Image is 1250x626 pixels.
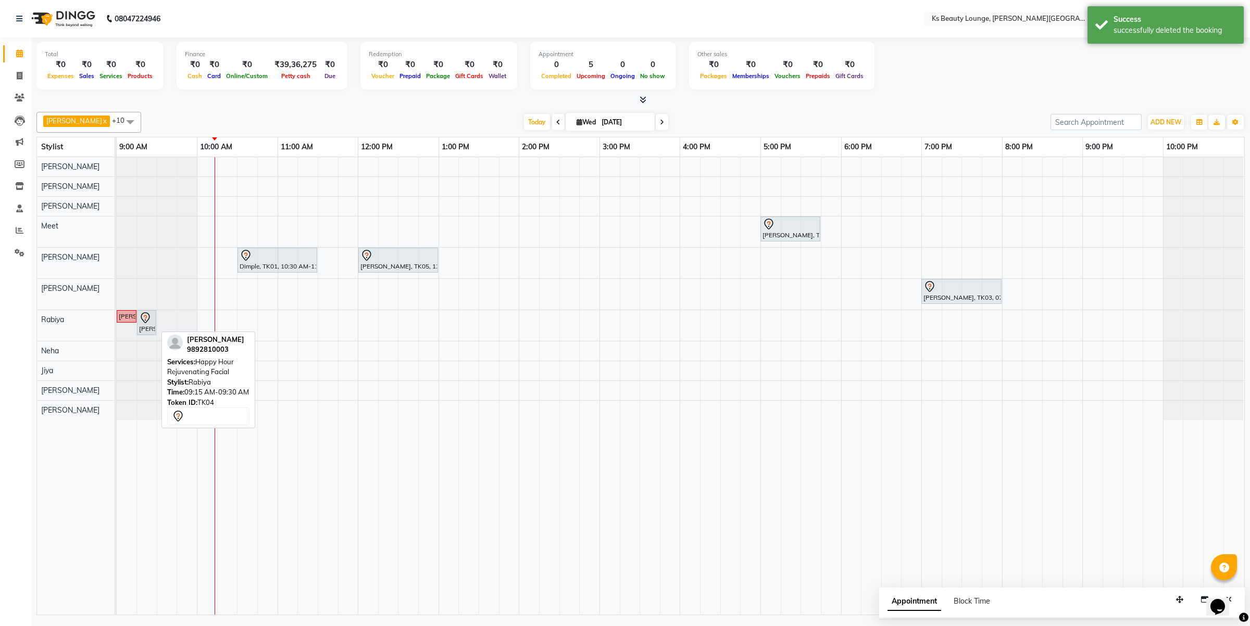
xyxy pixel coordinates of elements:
[118,312,135,321] div: [PERSON_NAME], TK04, 09:00 AM-09:15 AM, Summer Offer Waxing
[46,117,102,125] span: [PERSON_NAME]
[41,386,99,395] span: [PERSON_NAME]
[1148,115,1184,130] button: ADD NEW
[369,72,397,80] span: Voucher
[167,357,195,366] span: Services:
[27,4,98,33] img: logo
[205,72,223,80] span: Card
[730,72,772,80] span: Memberships
[270,59,321,71] div: ₹39,36,275
[125,72,155,80] span: Products
[41,142,63,151] span: Stylist
[97,59,125,71] div: ₹0
[358,139,395,155] a: 12:00 PM
[167,357,234,376] span: Happy Hour Rejuvenating Facial
[45,59,77,71] div: ₹0
[574,59,608,71] div: 5
[954,596,990,606] span: Block Time
[167,398,249,408] div: TK04
[125,59,155,71] div: ₹0
[397,72,423,80] span: Prepaid
[608,59,637,71] div: 0
[41,315,64,324] span: Rabiya
[167,377,249,388] div: Rabiya
[1083,139,1116,155] a: 9:00 PM
[45,50,155,59] div: Total
[637,72,668,80] span: No show
[697,50,866,59] div: Other sales
[41,346,59,355] span: Neha
[772,72,803,80] span: Vouchers
[539,50,668,59] div: Appointment
[239,249,316,271] div: Dimple, TK01, 10:30 AM-11:30 AM, Natural Hair Color - Natural Root Touch-up (up to 2 inches)
[1206,584,1240,616] iframe: chat widget
[167,387,249,398] div: 09:15 AM-09:30 AM
[41,252,99,262] span: [PERSON_NAME]
[803,59,833,71] div: ₹0
[833,59,866,71] div: ₹0
[888,592,941,611] span: Appointment
[112,116,132,124] span: +10
[359,249,437,271] div: [PERSON_NAME], TK05, 12:00 PM-01:00 PM, Member Permanent Oxidizing Colors - Root Touch-up (up to ...
[167,398,197,406] span: Token ID:
[519,139,552,155] a: 2:00 PM
[41,284,99,293] span: [PERSON_NAME]
[922,139,955,155] a: 7:00 PM
[761,139,794,155] a: 5:00 PM
[185,72,205,80] span: Cash
[223,72,270,80] span: Online/Custom
[803,72,833,80] span: Prepaids
[1051,114,1142,130] input: Search Appointment
[598,114,651,130] input: 2025-09-03
[423,72,453,80] span: Package
[842,139,874,155] a: 6:00 PM
[117,139,150,155] a: 9:00 AM
[185,50,339,59] div: Finance
[486,59,509,71] div: ₹0
[539,72,574,80] span: Completed
[453,59,486,71] div: ₹0
[41,405,99,415] span: [PERSON_NAME]
[1114,14,1236,25] div: Success
[761,218,819,240] div: [PERSON_NAME], TK02, 05:00 PM-05:45 PM, Hair Styling - Wash And Blowdry (Mid-Back)
[539,59,574,71] div: 0
[697,59,730,71] div: ₹0
[102,117,107,125] a: x
[608,72,637,80] span: Ongoing
[223,59,270,71] div: ₹0
[77,72,97,80] span: Sales
[205,59,223,71] div: ₹0
[697,72,730,80] span: Packages
[77,59,97,71] div: ₹0
[41,162,99,171] span: [PERSON_NAME]
[41,182,99,191] span: [PERSON_NAME]
[278,139,316,155] a: 11:00 AM
[187,335,244,343] span: [PERSON_NAME]
[167,388,184,396] span: Time:
[680,139,713,155] a: 4:00 PM
[115,4,160,33] b: 08047224946
[637,59,668,71] div: 0
[185,59,205,71] div: ₹0
[167,335,183,350] img: profile
[453,72,486,80] span: Gift Cards
[279,72,313,80] span: Petty cash
[524,114,550,130] span: Today
[321,59,339,71] div: ₹0
[1164,139,1201,155] a: 10:00 PM
[369,59,397,71] div: ₹0
[574,72,608,80] span: Upcoming
[833,72,866,80] span: Gift Cards
[574,118,598,126] span: Wed
[600,139,633,155] a: 3:00 PM
[1151,118,1181,126] span: ADD NEW
[730,59,772,71] div: ₹0
[397,59,423,71] div: ₹0
[1114,25,1236,36] div: successfully deleted the booking
[41,221,58,231] span: Meet
[772,59,803,71] div: ₹0
[1003,139,1035,155] a: 8:00 PM
[167,378,189,386] span: Stylist:
[41,201,99,211] span: [PERSON_NAME]
[486,72,509,80] span: Wallet
[138,312,155,334] div: [PERSON_NAME], TK04, 09:15 AM-09:30 AM, Happy Hour Rejuvenating Facial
